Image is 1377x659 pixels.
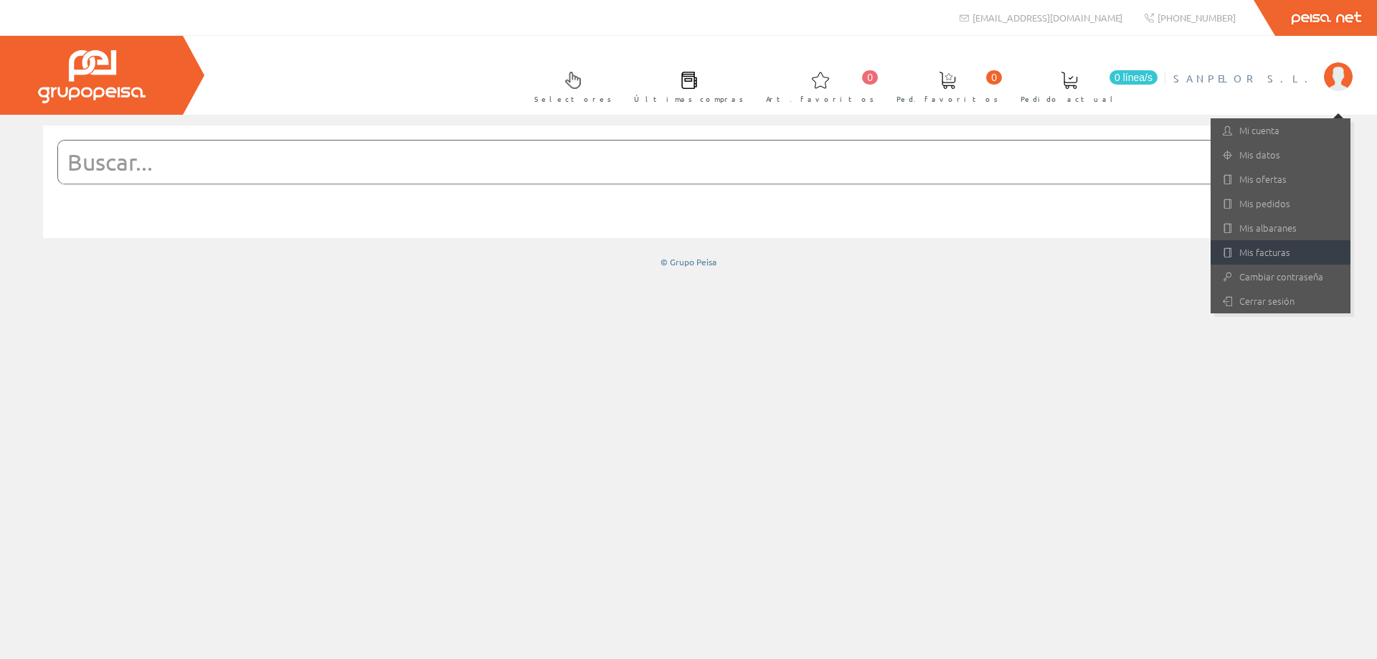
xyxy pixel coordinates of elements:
a: Últimas compras [620,60,751,112]
input: Buscar... [58,141,1284,184]
img: Grupo Peisa [38,50,146,103]
span: 0 [862,70,878,85]
span: Selectores [534,92,612,106]
a: Cerrar sesión [1211,289,1350,313]
span: [PHONE_NUMBER] [1158,11,1236,24]
div: © Grupo Peisa [43,256,1334,268]
span: Ped. favoritos [896,92,998,106]
a: Mi cuenta [1211,118,1350,143]
a: Mis pedidos [1211,191,1350,216]
span: SANPELOR S.L. [1173,71,1317,85]
a: Mis ofertas [1211,167,1350,191]
a: Mis albaranes [1211,216,1350,240]
a: Selectores [520,60,619,112]
a: Mis facturas [1211,240,1350,265]
a: Cambiar contraseña [1211,265,1350,289]
a: SANPELOR S.L. [1173,60,1353,73]
span: [EMAIL_ADDRESS][DOMAIN_NAME] [973,11,1122,24]
span: Pedido actual [1021,92,1118,106]
span: Art. favoritos [766,92,874,106]
span: Últimas compras [634,92,744,106]
span: 0 [986,70,1002,85]
a: Mis datos [1211,143,1350,167]
span: 0 línea/s [1109,70,1158,85]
